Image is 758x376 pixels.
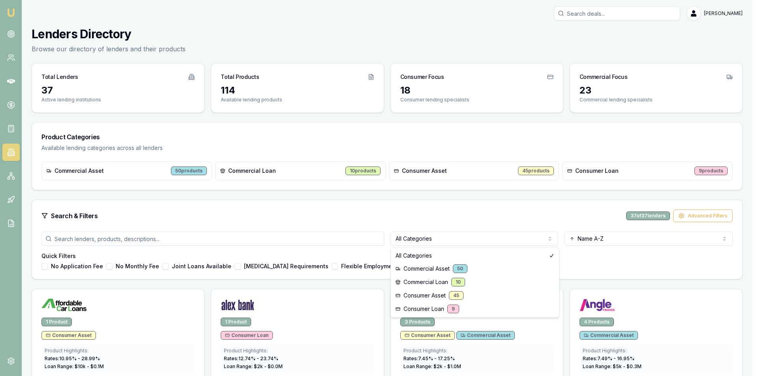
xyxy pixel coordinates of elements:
[403,292,446,299] span: Consumer Asset
[449,291,463,300] div: 45
[403,265,450,273] span: Commercial Asset
[447,305,459,313] div: 9
[451,278,465,286] div: 10
[403,278,448,286] span: Commercial Loan
[453,264,467,273] div: 50
[396,252,432,260] span: All Categories
[403,305,444,313] span: Consumer Loan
